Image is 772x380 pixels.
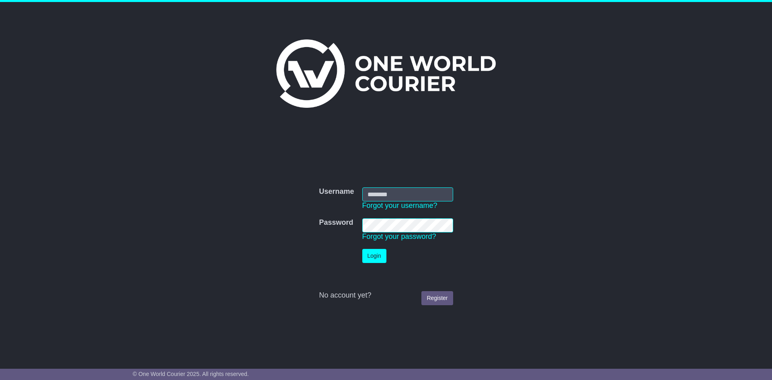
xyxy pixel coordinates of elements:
label: Username [319,187,354,196]
button: Login [362,249,386,263]
a: Forgot your password? [362,232,436,240]
span: © One World Courier 2025. All rights reserved. [133,371,249,377]
a: Register [421,291,453,305]
label: Password [319,218,353,227]
div: No account yet? [319,291,453,300]
a: Forgot your username? [362,201,437,210]
img: One World [276,39,496,108]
